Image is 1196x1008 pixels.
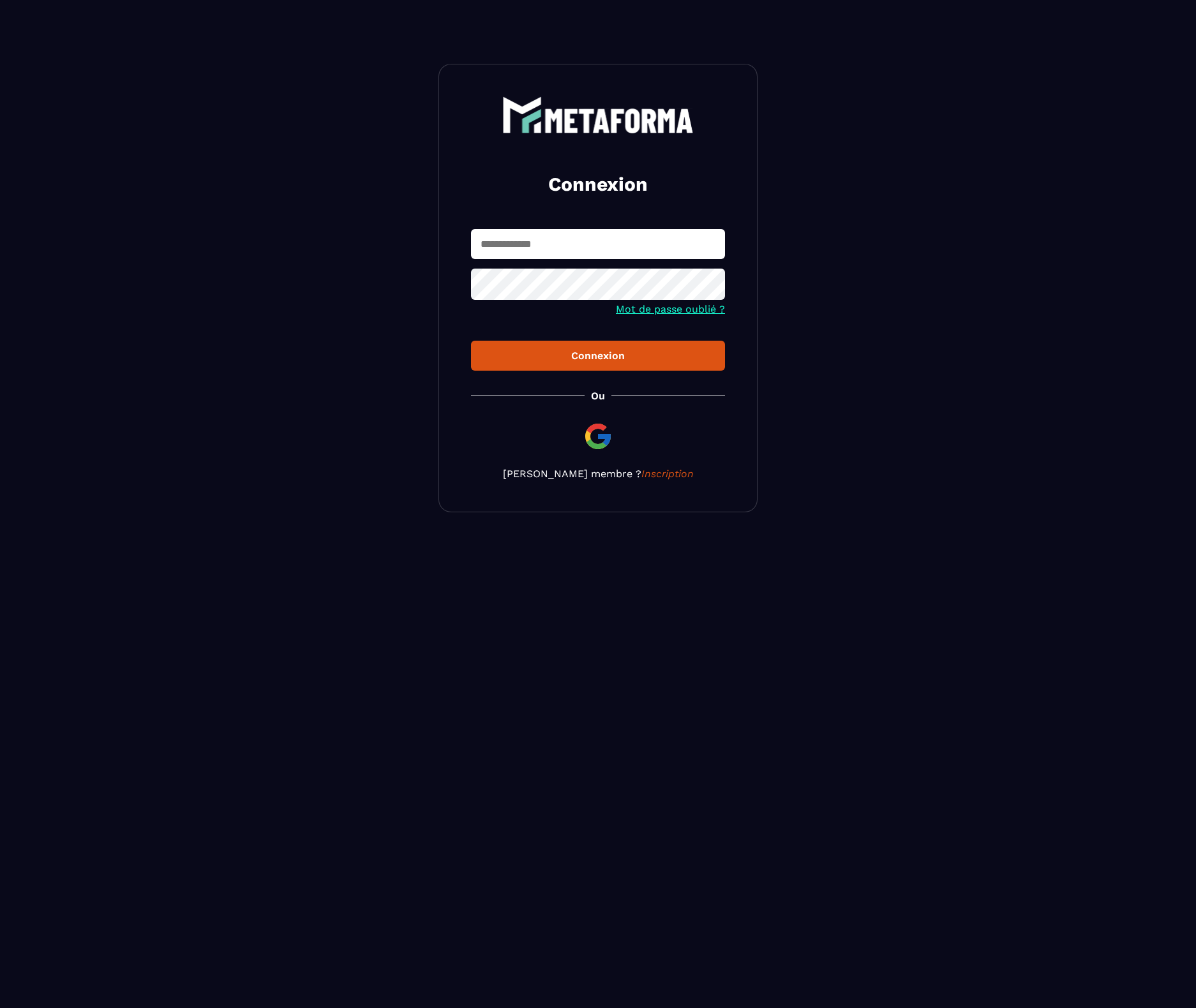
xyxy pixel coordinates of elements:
[616,303,725,315] a: Mot de passe oublié ?
[481,350,715,362] div: Connexion
[641,468,694,480] a: Inscription
[591,390,605,402] p: Ou
[583,421,613,452] img: google
[471,341,725,371] button: Connexion
[471,468,725,480] p: [PERSON_NAME] membre ?
[486,172,710,197] h2: Connexion
[471,96,725,133] a: logo
[502,96,694,133] img: logo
